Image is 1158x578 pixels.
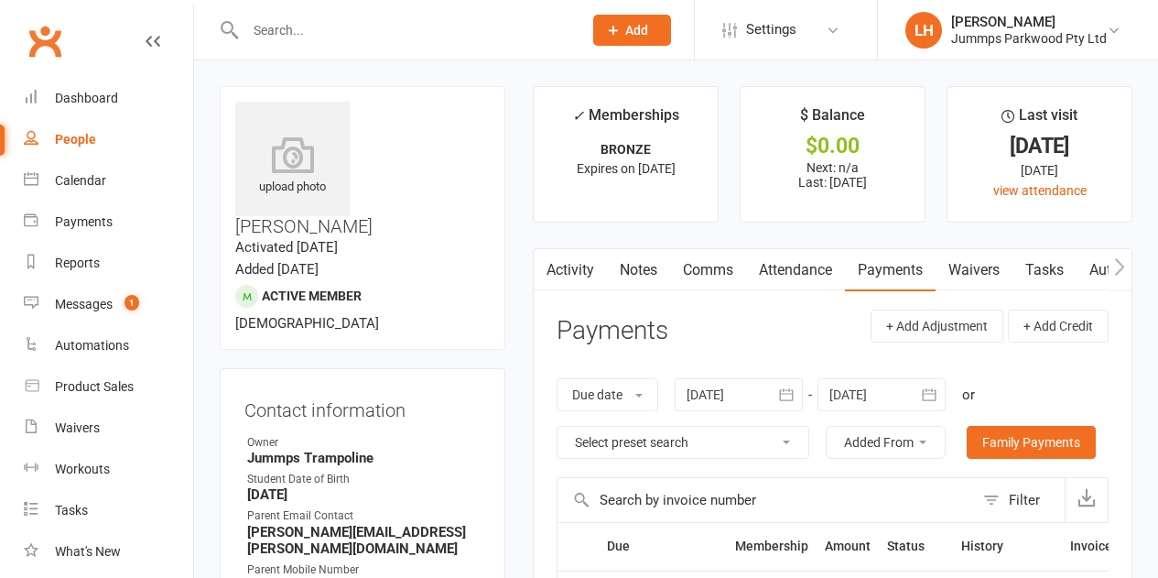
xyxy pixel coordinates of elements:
[247,450,481,466] strong: Jummps Trampoline
[22,18,68,64] a: Clubworx
[727,523,817,570] th: Membership
[24,160,193,202] a: Calendar
[964,136,1115,156] div: [DATE]
[247,524,481,557] strong: [PERSON_NAME][EMAIL_ADDRESS][PERSON_NAME][DOMAIN_NAME]
[24,449,193,490] a: Workouts
[817,523,879,570] th: Amount
[55,132,96,147] div: People
[593,15,671,46] button: Add
[247,434,481,452] div: Owner
[625,23,648,38] span: Add
[800,104,865,136] div: $ Balance
[55,338,129,353] div: Automations
[55,91,118,105] div: Dashboard
[879,523,953,570] th: Status
[235,239,338,256] time: Activated [DATE]
[124,295,139,311] span: 1
[962,384,975,406] div: or
[936,249,1012,291] a: Waivers
[746,9,796,50] span: Settings
[24,243,193,284] a: Reports
[55,420,100,435] div: Waivers
[55,297,113,311] div: Messages
[951,14,1107,30] div: [PERSON_NAME]
[247,486,481,503] strong: [DATE]
[262,289,362,303] span: Active member
[670,249,746,291] a: Comms
[55,503,88,518] div: Tasks
[24,119,193,160] a: People
[964,160,1115,180] div: [DATE]
[534,249,607,291] a: Activity
[871,310,1003,343] button: + Add Adjustment
[757,160,908,190] p: Next: n/a Last: [DATE]
[240,17,569,43] input: Search...
[1012,249,1077,291] a: Tasks
[235,102,490,236] h3: [PERSON_NAME]
[757,136,908,156] div: $0.00
[974,478,1065,522] button: Filter
[557,478,974,522] input: Search by invoice number
[24,202,193,243] a: Payments
[599,523,727,570] th: Due
[572,104,679,137] div: Memberships
[24,366,193,408] a: Product Sales
[55,214,113,229] div: Payments
[235,136,350,197] div: upload photo
[557,317,668,345] h3: Payments
[24,78,193,119] a: Dashboard
[557,378,658,411] button: Due date
[24,284,193,325] a: Messages 1
[55,544,121,559] div: What's New
[967,426,1096,459] a: Family Payments
[601,142,651,157] strong: BRONZE
[55,462,110,476] div: Workouts
[55,256,100,270] div: Reports
[247,471,481,488] div: Student Date of Birth
[24,490,193,531] a: Tasks
[845,249,936,291] a: Payments
[55,173,106,188] div: Calendar
[905,12,942,49] div: LH
[1009,489,1040,511] div: Filter
[993,183,1087,198] a: view attendance
[1001,104,1077,136] div: Last visit
[577,161,676,176] span: Expires on [DATE]
[746,249,845,291] a: Attendance
[235,261,319,278] time: Added [DATE]
[953,523,1062,570] th: History
[24,531,193,573] a: What's New
[24,408,193,449] a: Waivers
[826,426,946,459] button: Added From
[1062,523,1131,570] th: Invoice #
[572,107,584,125] i: ✓
[1008,310,1109,343] button: + Add Credit
[607,249,670,291] a: Notes
[244,393,481,420] h3: Contact information
[247,507,481,525] div: Parent Email Contact
[951,30,1107,47] div: Jummps Parkwood Pty Ltd
[55,379,134,394] div: Product Sales
[235,315,379,332] span: [DEMOGRAPHIC_DATA]
[24,325,193,366] a: Automations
